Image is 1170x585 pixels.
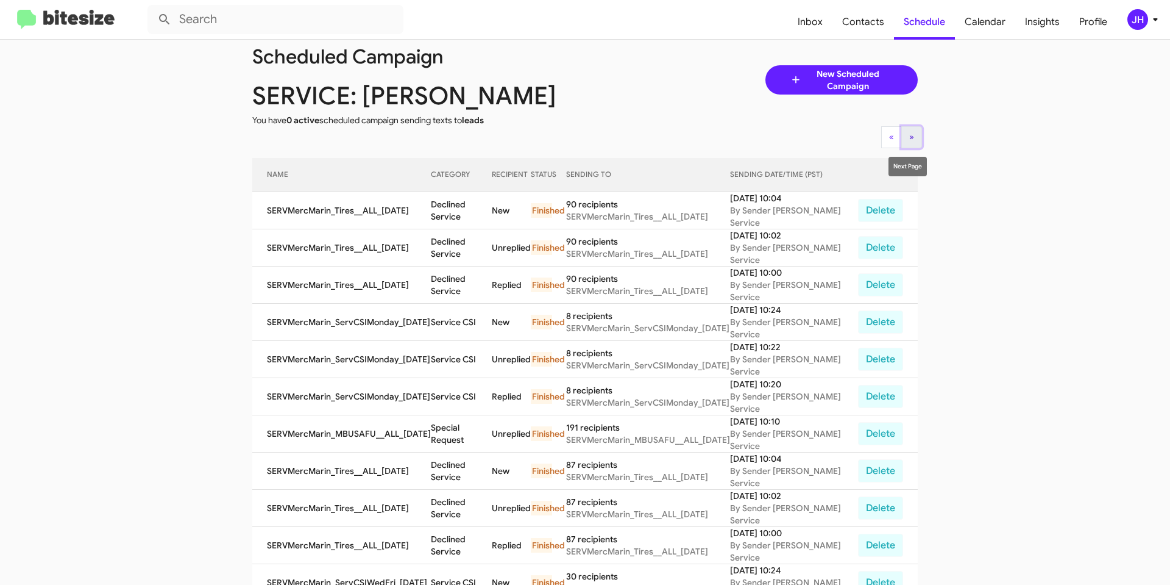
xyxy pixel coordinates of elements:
[566,347,730,359] div: 8 recipients
[492,527,531,564] td: Replied
[492,341,531,378] td: Unreplied
[730,428,858,452] div: By Sender [PERSON_NAME] Service
[730,279,858,303] div: By Sender [PERSON_NAME] Service
[730,490,858,502] div: [DATE] 10:02
[730,229,858,242] div: [DATE] 10:02
[730,378,858,390] div: [DATE] 10:20
[858,422,903,445] button: Delete
[531,426,552,441] div: Finished
[566,210,730,223] div: SERVMercMarin_Tires__ALL_[DATE]
[566,422,730,434] div: 191 recipients
[832,4,894,40] a: Contacts
[431,192,492,229] td: Declined Service
[252,453,431,490] td: SERVMercMarin_Tires__ALL_[DATE]
[531,538,552,553] div: Finished
[531,203,552,218] div: Finished
[730,564,858,576] div: [DATE] 10:24
[765,65,918,95] a: New Scheduled Campaign
[894,4,955,40] span: Schedule
[788,4,832,40] span: Inbox
[858,199,903,222] button: Delete
[492,267,531,304] td: Replied
[431,490,492,527] td: Declined Service
[252,490,431,527] td: SERVMercMarin_Tires__ALL_[DATE]
[531,352,552,367] div: Finished
[566,471,730,483] div: SERVMercMarin_Tires__ALL_[DATE]
[730,465,858,489] div: By Sender [PERSON_NAME] Service
[858,236,903,259] button: Delete
[566,508,730,520] div: SERVMercMarin_Tires__ALL_[DATE]
[147,5,403,34] input: Search
[252,267,431,304] td: SERVMercMarin_Tires__ALL_[DATE]
[566,570,730,583] div: 30 recipients
[730,415,858,428] div: [DATE] 10:10
[955,4,1015,40] a: Calendar
[858,497,903,520] button: Delete
[730,192,858,204] div: [DATE] 10:04
[531,464,552,478] div: Finished
[566,397,730,409] div: SERVMercMarin_ServCSIMonday_[DATE]
[431,267,492,304] td: Declined Service
[858,310,903,334] button: Delete
[252,341,431,378] td: SERVMercMarin_ServCSIMonday_[DATE]
[431,158,492,192] th: CATEGORY
[566,459,730,471] div: 87 recipients
[286,115,319,126] span: 0 active
[431,304,492,341] td: Service CSI
[566,545,730,558] div: SERVMercMarin_Tires__ALL_[DATE]
[1015,4,1069,40] a: Insights
[492,304,531,341] td: New
[431,229,492,267] td: Declined Service
[566,273,730,285] div: 90 recipients
[431,415,492,453] td: Special Request
[492,415,531,453] td: Unreplied
[243,90,594,102] div: SERVICE: [PERSON_NAME]
[566,322,730,334] div: SERVMercMarin_ServCSIMonday_[DATE]
[252,192,431,229] td: SERVMercMarin_Tires__ALL_[DATE]
[492,192,531,229] td: New
[888,157,927,176] div: Next Page
[566,235,730,248] div: 90 recipients
[881,126,902,148] button: Previous
[882,126,922,148] nav: Page navigation example
[252,378,431,415] td: SERVMercMarin_ServCSIMonday_[DATE]
[1069,4,1117,40] a: Profile
[730,527,858,539] div: [DATE] 10:00
[730,242,858,266] div: By Sender [PERSON_NAME] Service
[566,248,730,260] div: SERVMercMarin_Tires__ALL_[DATE]
[566,384,730,397] div: 8 recipients
[858,385,903,408] button: Delete
[252,415,431,453] td: SERVMercMarin_MBUSAFU__ALL_[DATE]
[802,68,893,92] span: New Scheduled Campaign
[566,359,730,371] div: SERVMercMarin_ServCSIMonday_[DATE]
[243,114,594,126] div: You have scheduled campaign sending texts to
[1127,9,1148,30] div: JH
[566,285,730,297] div: SERVMercMarin_Tires__ALL_[DATE]
[492,453,531,490] td: New
[252,229,431,267] td: SERVMercMarin_Tires__ALL_[DATE]
[909,131,914,142] span: »
[730,341,858,353] div: [DATE] 10:22
[858,459,903,483] button: Delete
[566,158,730,192] th: SENDING TO
[730,204,858,229] div: By Sender [PERSON_NAME] Service
[566,434,730,446] div: SERVMercMarin_MBUSAFU__ALL_[DATE]
[730,158,858,192] th: SENDING DATE/TIME (PST)
[252,527,431,564] td: SERVMercMarin_Tires__ALL_[DATE]
[1117,9,1157,30] button: JH
[889,131,894,142] span: «
[431,341,492,378] td: Service CSI
[730,502,858,526] div: By Sender [PERSON_NAME] Service
[566,533,730,545] div: 87 recipients
[901,126,922,148] button: Next
[531,315,552,329] div: Finished
[531,278,552,292] div: Finished
[566,496,730,508] div: 87 recipients
[492,229,531,267] td: Unreplied
[730,539,858,564] div: By Sender [PERSON_NAME] Service
[531,158,566,192] th: STATUS
[730,316,858,340] div: By Sender [PERSON_NAME] Service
